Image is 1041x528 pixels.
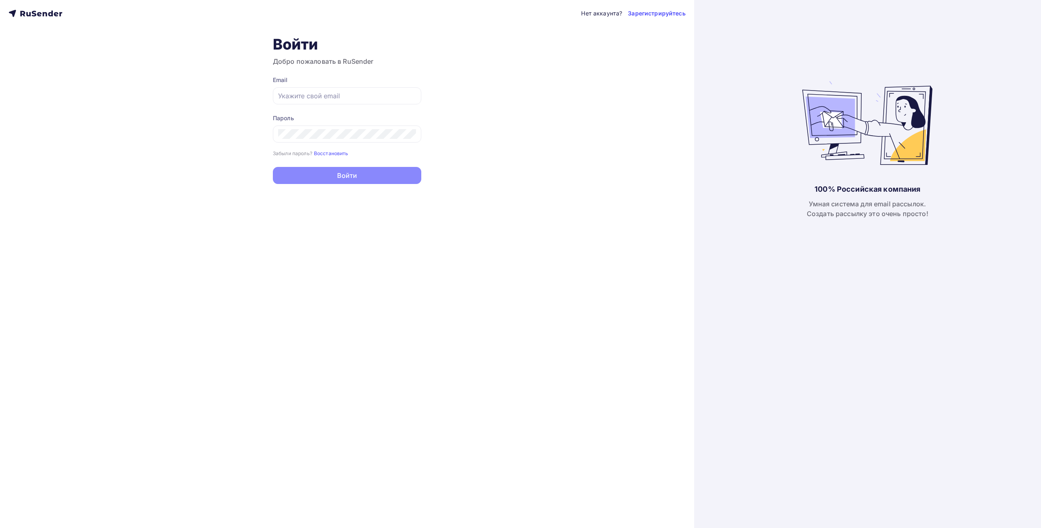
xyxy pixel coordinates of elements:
[815,184,920,194] div: 100% Российская компания
[273,167,421,184] button: Войти
[273,114,421,122] div: Пароль
[314,149,348,156] a: Восстановить
[628,9,685,17] a: Зарегистрируйтесь
[273,76,421,84] div: Email
[278,91,416,101] input: Укажите свой email
[273,56,421,66] h3: Добро пожаловать в RuSender
[581,9,622,17] div: Нет аккаунта?
[807,199,928,219] div: Умная система для email рассылок. Создать рассылку это очень просто!
[273,35,421,53] h1: Войти
[273,150,312,156] small: Забыли пароль?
